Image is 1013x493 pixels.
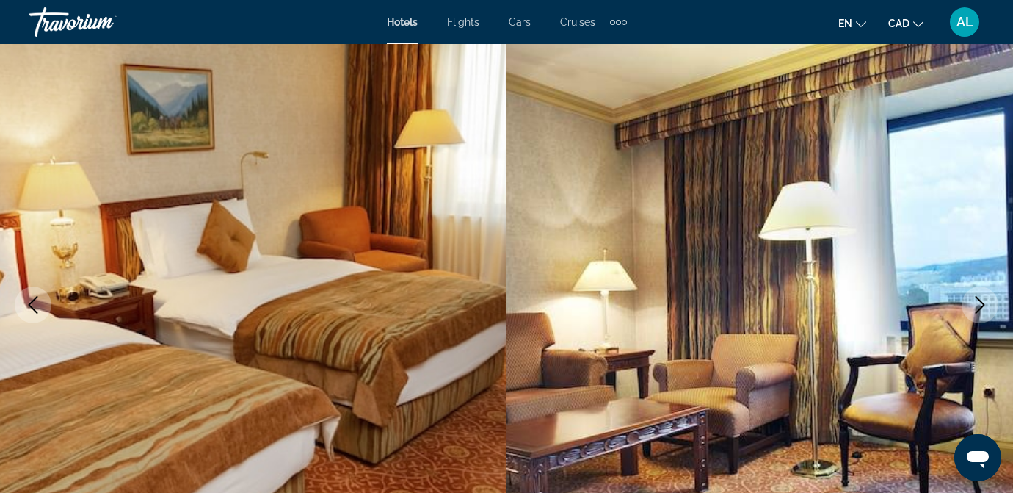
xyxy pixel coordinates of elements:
a: Cruises [560,16,595,28]
span: AL [956,15,973,29]
button: Change language [838,12,866,34]
iframe: Button to launch messaging window [954,434,1001,481]
span: en [838,18,852,29]
button: Extra navigation items [610,10,627,34]
button: Next image [962,287,998,323]
a: Travorium [29,3,176,41]
a: Cars [509,16,531,28]
a: Flights [447,16,479,28]
button: Previous image [15,287,51,323]
button: Change currency [888,12,923,34]
span: CAD [888,18,909,29]
a: Hotels [387,16,418,28]
button: User Menu [945,7,984,37]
